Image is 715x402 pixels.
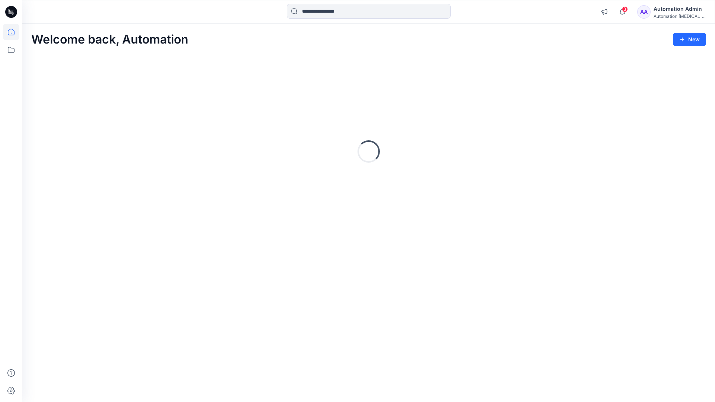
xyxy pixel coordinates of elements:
[673,33,706,46] button: New
[654,4,706,13] div: Automation Admin
[622,6,628,12] span: 3
[637,5,651,19] div: AA
[31,33,188,47] h2: Welcome back, Automation
[654,13,706,19] div: Automation [MEDICAL_DATA]...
